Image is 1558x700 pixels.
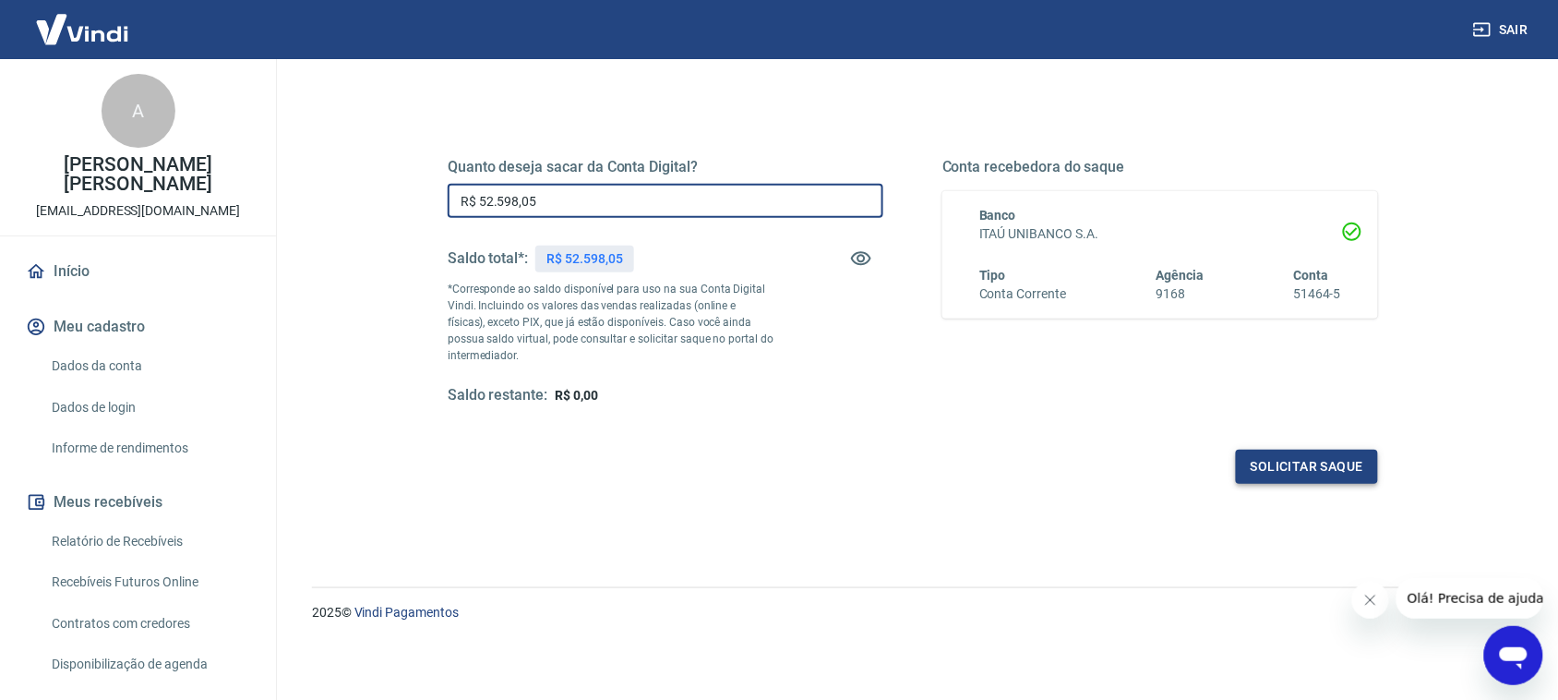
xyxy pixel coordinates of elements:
h5: Conta recebedora do saque [942,158,1378,176]
a: Vindi Pagamentos [354,605,459,620]
span: Olá! Precisa de ajuda? [11,13,155,28]
iframe: Fechar mensagem [1352,582,1389,619]
p: R$ 52.598,05 [546,249,622,269]
span: Conta [1293,268,1328,283]
button: Solicitar saque [1236,450,1378,484]
p: [EMAIL_ADDRESS][DOMAIN_NAME] [36,201,240,221]
iframe: Botão para abrir a janela de mensagens [1484,626,1543,685]
p: 2025 © [312,603,1514,622]
h5: Saldo restante: [448,386,547,405]
h6: 51464-5 [1293,284,1341,304]
h6: 9168 [1157,284,1204,304]
a: Relatório de Recebíveis [44,523,254,561]
a: Recebíveis Futuros Online [44,563,254,601]
p: *Corresponde ao saldo disponível para uso na sua Conta Digital Vindi. Incluindo os valores das ve... [448,281,774,364]
a: Contratos com credores [44,605,254,643]
a: Início [22,251,254,292]
button: Meu cadastro [22,307,254,347]
h6: ITAÚ UNIBANCO S.A. [979,224,1341,244]
span: Banco [979,208,1016,223]
a: Informe de rendimentos [44,429,254,467]
a: Disponibilização de agenda [44,646,254,683]
h5: Quanto deseja sacar da Conta Digital? [448,158,883,176]
h5: Saldo total*: [448,249,528,268]
p: [PERSON_NAME] [PERSON_NAME] [15,155,261,194]
span: Agência [1157,268,1204,283]
button: Meus recebíveis [22,482,254,523]
div: A [102,74,175,148]
a: Dados de login [44,389,254,427]
img: Vindi [22,1,142,57]
iframe: Mensagem da empresa [1396,578,1543,619]
h6: Conta Corrente [979,284,1066,304]
a: Dados da conta [44,347,254,385]
button: Sair [1469,13,1536,47]
span: R$ 0,00 [555,388,598,403]
span: Tipo [979,268,1006,283]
